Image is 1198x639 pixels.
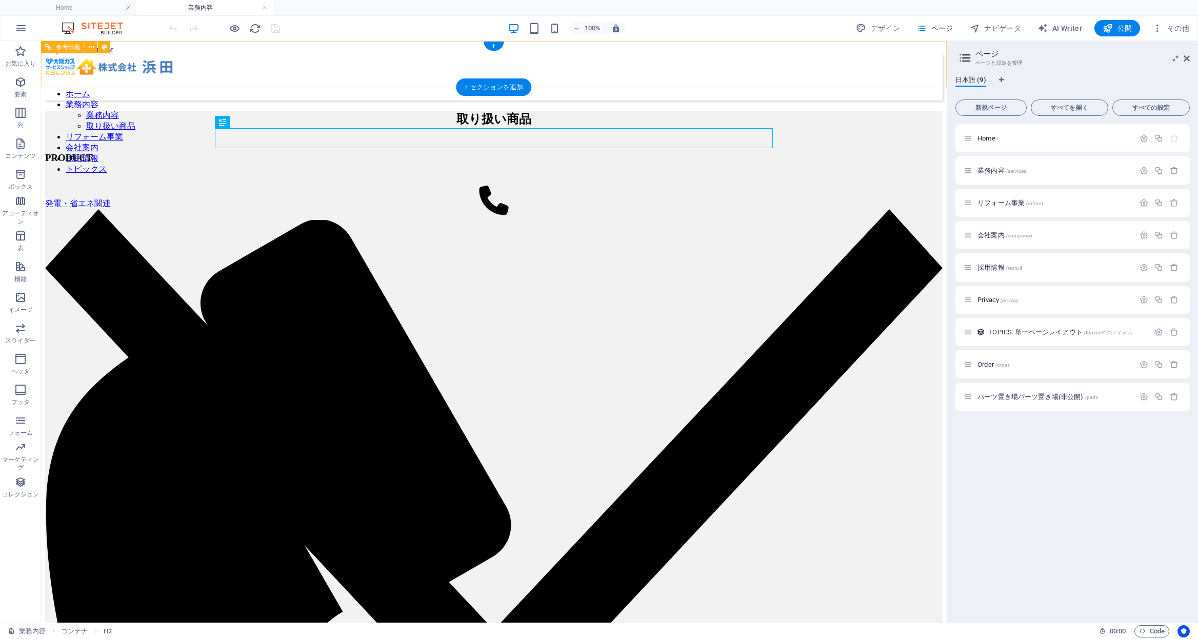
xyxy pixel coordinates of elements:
[1170,166,1179,175] div: 削除
[974,264,1134,271] div: 採用情報/recruit
[8,306,33,314] p: イメージ
[974,232,1134,238] div: 会社案内/companey
[17,121,24,129] p: 列
[1099,625,1126,637] h6: セッション時間
[970,23,1021,33] span: ナビゲータ
[1170,198,1179,207] div: 削除
[1140,231,1148,239] div: 設定
[1170,360,1179,369] div: 削除
[974,167,1134,174] div: 業務内容/services
[61,625,112,637] nav: breadcrumb
[977,361,1009,368] span: クリックしてページを開く
[1117,627,1119,635] span: :
[11,398,30,406] p: フッタ
[4,4,72,13] a: Skip to main content
[960,105,1022,111] span: 新規ページ
[569,22,606,34] button: 100%
[1031,99,1108,116] button: すべてを開く
[56,44,81,50] span: 参考情報
[14,275,27,283] p: 機能
[852,20,904,36] button: デザイン
[977,296,1019,304] span: Privacy
[1006,233,1032,238] span: /companey
[5,152,36,160] p: コンテンツ
[456,78,531,96] div: + セクションを追加
[1154,328,1163,336] div: 設定
[1140,166,1148,175] div: 設定
[1154,360,1163,369] div: 複製
[975,58,1169,68] h3: ページと設定を管理
[916,23,953,33] span: ページ
[1170,134,1179,143] div: 開始ページは削除できません
[1170,263,1179,272] div: 削除
[977,264,1022,271] span: 採用情報
[977,231,1032,239] span: 会社案内
[5,59,36,68] p: お気に入り
[1154,392,1163,401] div: 複製
[1140,134,1148,143] div: 設定
[1170,231,1179,239] div: 削除
[104,625,112,637] span: クリックして選択し、ダブルクリックして編集します
[1084,330,1133,335] span: /topics-件のアイテム
[59,22,136,34] img: Editor Logo
[1006,168,1026,174] span: /services
[974,361,1134,368] div: Order/order
[1177,625,1190,637] button: Usercentrics
[977,134,999,142] span: クリックしてページを開く
[1006,265,1022,271] span: /recruit
[1154,231,1163,239] div: 複製
[14,90,27,98] p: 要素
[1026,201,1043,206] span: /reform
[856,23,900,33] span: デザイン
[2,490,39,498] p: コレクション
[228,22,241,34] button: プレビューモードを終了して編集を続けるには、ここをクリックしてください
[985,329,1149,335] div: TOPICS: 単一ページレイアウト/topics-件のアイテム
[974,135,1134,142] div: Home/
[974,199,1134,206] div: リフォーム事業/reform
[1000,297,1019,303] span: /privacy
[1154,198,1163,207] div: 複製
[1170,295,1179,304] div: 削除
[17,244,24,252] p: 表
[1103,23,1132,33] span: 公開
[1170,328,1179,336] div: 削除
[1152,23,1189,33] span: その他
[484,42,504,51] div: +
[1154,295,1163,304] div: 複製
[136,2,273,13] h4: 業務内容
[1170,392,1179,401] div: 削除
[1140,263,1148,272] div: 設定
[1140,360,1148,369] div: 設定
[955,76,1190,95] div: 言語タブ
[966,20,1025,36] button: ナビゲータ
[249,22,261,34] button: reload
[1148,20,1193,36] button: その他
[1140,392,1148,401] div: 設定
[1112,99,1190,116] button: すべての設定
[5,336,36,345] p: スライダー
[1134,625,1169,637] button: Code
[8,625,46,637] a: クリックして選択をキャンセルし、ダブルクリックしてページを開きます
[1140,295,1148,304] div: 設定
[977,393,1098,401] span: クリックしてページを開く
[977,199,1043,207] span: リフォーム事業
[585,22,601,34] h6: 100%
[1033,20,1086,36] button: AI Writer
[995,362,1009,368] span: /order
[912,20,957,36] button: ページ
[1154,263,1163,272] div: 複製
[1154,134,1163,143] div: 複製
[996,136,999,142] span: /
[976,328,985,336] div: このレイアウトは、このコレクションのすべてのアイテム (ブログ投稿など) のテンプレートとして使用されます。アイテムのコンテンツは、コレクションフィールドに要素をリンクすることにより、このテンプ...
[61,625,88,637] span: クリックして選択し、ダブルクリックして編集します
[975,49,1190,58] h2: ページ
[988,328,1132,336] span: TOPICS: 単一ページレイアウト
[1139,625,1165,637] span: Code
[955,99,1027,116] button: 新規ページ
[955,74,986,88] span: 日本語 (9)
[977,167,1026,174] span: クリックしてページを開く
[11,367,30,375] p: ヘッダ
[8,429,33,437] p: フォーム
[611,24,621,33] i: サイズ変更時に、選択した端末にあわせてズームレベルを自動調整します。
[1110,625,1126,637] span: 00 00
